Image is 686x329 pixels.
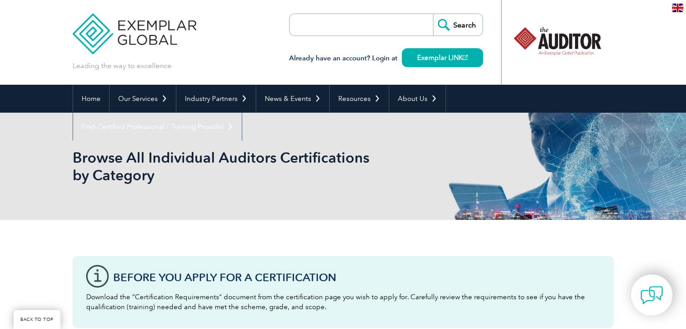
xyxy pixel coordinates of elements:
[73,85,109,113] a: Home
[14,310,60,329] a: BACK TO TOP
[433,14,483,36] input: Search
[110,85,176,113] a: Our Services
[73,113,242,141] a: Find Certified Professional / Training Provider
[256,85,329,113] a: News & Events
[289,53,483,64] h3: Already have an account? Login at
[113,272,600,283] h3: Before You Apply For a Certification
[86,292,600,312] p: Download the “Certification Requirements” document from the certification page you wish to apply ...
[73,149,419,184] h1: Browse All Individual Auditors Certifications by Category
[330,85,389,113] a: Resources
[672,4,683,12] img: en
[402,48,483,67] a: Exemplar LINK
[463,55,468,60] img: open_square.png
[389,85,446,113] a: About Us
[73,61,171,71] p: Leading the way to excellence
[176,85,256,113] a: Industry Partners
[640,284,663,306] img: contact-chat.png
